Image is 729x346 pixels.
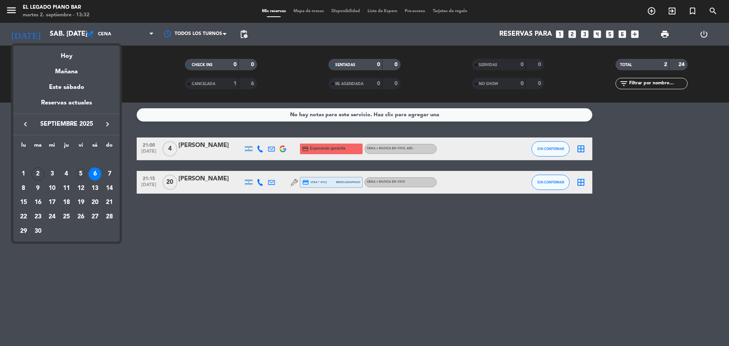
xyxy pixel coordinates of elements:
td: 26 de septiembre de 2025 [74,210,88,224]
td: 19 de septiembre de 2025 [74,195,88,210]
td: 13 de septiembre de 2025 [88,181,103,196]
td: 24 de septiembre de 2025 [45,210,59,224]
th: lunes [16,141,31,153]
td: 6 de septiembre de 2025 [88,167,103,181]
div: 27 [88,210,101,223]
td: 15 de septiembre de 2025 [16,195,31,210]
span: septiembre 2025 [32,119,101,129]
td: 21 de septiembre de 2025 [102,195,117,210]
div: 5 [74,167,87,180]
td: 5 de septiembre de 2025 [74,167,88,181]
td: 14 de septiembre de 2025 [102,181,117,196]
div: 21 [103,196,116,209]
div: 30 [32,225,44,238]
td: 17 de septiembre de 2025 [45,195,59,210]
div: 6 [88,167,101,180]
th: miércoles [45,141,59,153]
td: 10 de septiembre de 2025 [45,181,59,196]
button: keyboard_arrow_right [101,119,114,129]
td: 22 de septiembre de 2025 [16,210,31,224]
td: 3 de septiembre de 2025 [45,167,59,181]
div: 26 [74,210,87,223]
div: 29 [17,225,30,238]
div: 15 [17,196,30,209]
td: 25 de septiembre de 2025 [59,210,74,224]
div: 19 [74,196,87,209]
div: 25 [60,210,73,223]
div: 23 [32,210,44,223]
div: 2 [32,167,44,180]
div: Mañana [13,61,120,77]
td: 29 de septiembre de 2025 [16,224,31,239]
th: jueves [59,141,74,153]
div: 16 [32,196,44,209]
i: keyboard_arrow_left [21,120,30,129]
div: 11 [60,182,73,195]
div: 14 [103,182,116,195]
div: 17 [46,196,58,209]
div: 10 [46,182,58,195]
td: 23 de septiembre de 2025 [31,210,45,224]
td: 8 de septiembre de 2025 [16,181,31,196]
td: 11 de septiembre de 2025 [59,181,74,196]
th: viernes [74,141,88,153]
div: 9 [32,182,44,195]
div: 28 [103,210,116,223]
td: 30 de septiembre de 2025 [31,224,45,239]
td: 12 de septiembre de 2025 [74,181,88,196]
button: keyboard_arrow_left [19,119,32,129]
td: 2 de septiembre de 2025 [31,167,45,181]
div: 1 [17,167,30,180]
div: 7 [103,167,116,180]
div: 12 [74,182,87,195]
td: 20 de septiembre de 2025 [88,195,103,210]
div: Reservas actuales [13,98,120,114]
div: 8 [17,182,30,195]
th: domingo [102,141,117,153]
td: 16 de septiembre de 2025 [31,195,45,210]
div: 20 [88,196,101,209]
td: 1 de septiembre de 2025 [16,167,31,181]
td: 9 de septiembre de 2025 [31,181,45,196]
i: keyboard_arrow_right [103,120,112,129]
th: sábado [88,141,103,153]
div: 18 [60,196,73,209]
td: 27 de septiembre de 2025 [88,210,103,224]
div: 4 [60,167,73,180]
div: 13 [88,182,101,195]
td: 18 de septiembre de 2025 [59,195,74,210]
div: Hoy [13,46,120,61]
td: 4 de septiembre de 2025 [59,167,74,181]
div: 22 [17,210,30,223]
div: Este sábado [13,77,120,98]
td: 28 de septiembre de 2025 [102,210,117,224]
td: 7 de septiembre de 2025 [102,167,117,181]
div: 24 [46,210,58,223]
th: martes [31,141,45,153]
td: SEP. [16,152,117,167]
div: 3 [46,167,58,180]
